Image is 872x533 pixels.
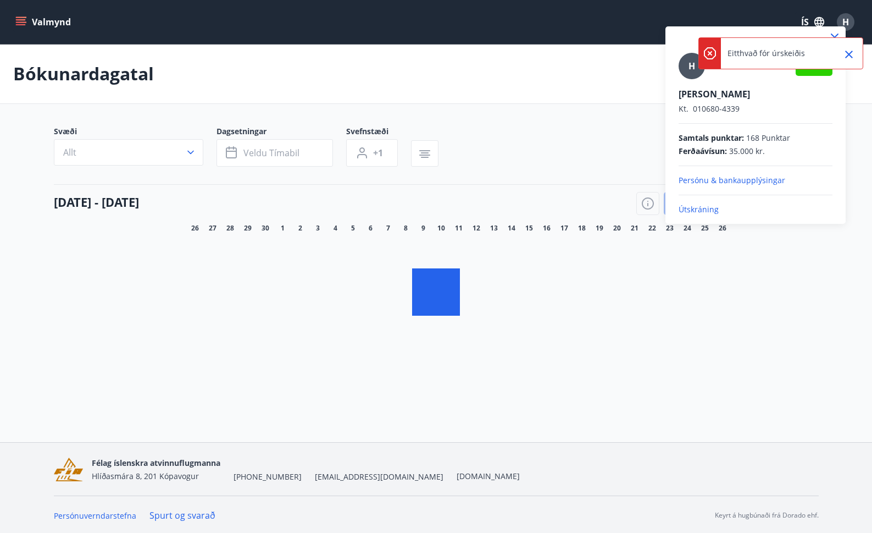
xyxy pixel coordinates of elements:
p: Persónu & bankaupplýsingar [679,175,832,186]
p: [PERSON_NAME] [679,88,832,100]
span: 168 Punktar [746,133,790,144]
span: 35.000 kr. [729,146,765,157]
span: Ferðaávísun : [679,146,727,157]
span: Samtals punktar : [679,133,744,144]
span: Kt. [679,103,688,114]
button: Close [840,45,858,64]
span: H [688,60,695,72]
p: 010680-4339 [679,103,832,114]
p: Eitthvað fór úrskeiðis [727,48,805,59]
p: Útskráning [679,204,832,215]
